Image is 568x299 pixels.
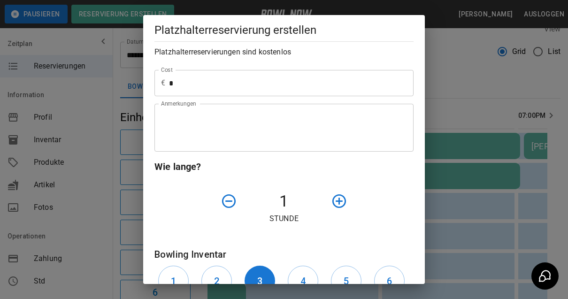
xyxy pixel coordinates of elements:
[214,274,219,289] h6: 2
[154,23,414,38] h5: Platzhalterreservierung erstellen
[387,274,392,289] h6: 6
[158,266,189,296] button: 1
[331,266,361,296] button: 5
[300,274,306,289] h6: 4
[154,247,414,262] h6: Bowling Inventar
[374,266,405,296] button: 6
[288,266,318,296] button: 4
[154,46,414,59] h6: Platzhalterreservierungen sind kostenlos
[154,213,414,224] p: Stunde
[201,266,232,296] button: 2
[161,77,165,89] p: €
[171,274,176,289] h6: 1
[241,192,327,211] h4: 1
[344,274,349,289] h6: 5
[257,274,262,289] h6: 3
[154,159,414,174] h6: Wie lange?
[245,266,275,296] button: 3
